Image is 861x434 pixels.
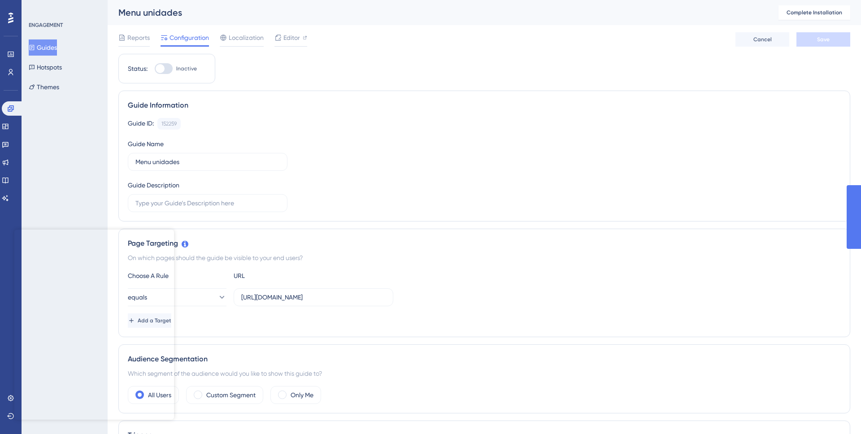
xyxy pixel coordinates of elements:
[128,368,841,379] div: Which segment of the audience would you like to show this guide to?
[283,32,300,43] span: Editor
[128,100,841,111] div: Guide Information
[128,270,226,281] div: Choose A Rule
[135,198,280,208] input: Type your Guide’s Description here
[753,36,772,43] span: Cancel
[817,36,830,43] span: Save
[241,292,386,302] input: yourwebsite.com/path
[128,63,148,74] div: Status:
[128,252,841,263] div: On which pages should the guide be visible to your end users?
[128,118,154,130] div: Guide ID:
[735,32,789,47] button: Cancel
[291,390,313,400] label: Only Me
[29,79,59,95] button: Themes
[29,39,57,56] button: Guides
[29,59,62,75] button: Hotspots
[787,9,842,16] span: Complete Installation
[118,6,756,19] div: Menu unidades
[823,399,850,425] iframe: UserGuiding AI Assistant Launcher
[128,354,841,365] div: Audience Segmentation
[796,32,850,47] button: Save
[127,32,150,43] span: Reports
[206,390,256,400] label: Custom Segment
[128,139,164,149] div: Guide Name
[29,22,63,29] div: ENGAGEMENT
[234,270,332,281] div: URL
[176,65,197,72] span: Inactive
[161,120,177,127] div: 152259
[778,5,850,20] button: Complete Installation
[229,32,264,43] span: Localization
[170,32,209,43] span: Configuration
[128,288,226,306] button: equals
[128,180,179,191] div: Guide Description
[128,238,841,249] div: Page Targeting
[135,157,280,167] input: Type your Guide’s Name here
